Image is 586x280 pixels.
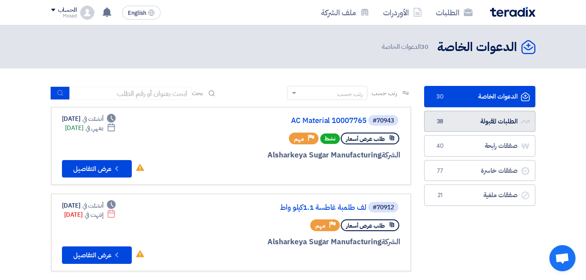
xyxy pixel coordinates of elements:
[314,2,376,23] a: ملف الشركة
[424,86,535,107] a: الدعوات الخاصة30
[70,87,192,100] input: ابحث بعنوان أو رقم الطلب
[190,150,400,161] div: Alsharkeya Sugar Manufacturing
[85,210,103,219] span: إنتهت في
[381,236,400,247] span: الشركة
[82,201,103,210] span: أنشئت في
[373,118,394,124] div: #70943
[435,167,445,175] span: 77
[376,2,429,23] a: الأوردرات
[315,222,326,230] span: مهم
[421,42,428,51] span: 30
[64,210,116,219] div: [DATE]
[82,114,103,123] span: أنشئت في
[62,160,132,178] button: عرض التفاصيل
[192,89,203,98] span: بحث
[128,10,146,16] span: English
[435,92,445,101] span: 30
[192,117,367,125] a: AC Material 10007765
[382,42,430,52] span: الدعوات الخاصة
[190,236,400,248] div: Alsharkeya Sugar Manufacturing
[58,7,77,14] div: الحساب
[549,245,576,271] a: Open chat
[86,123,103,133] span: ينتهي في
[192,204,367,212] a: لف طلمبة غاطسة 1.1كيلو واط
[424,184,535,206] a: صفقات ملغية21
[429,2,480,23] a: الطلبات
[381,150,400,160] span: الشركة
[437,39,517,56] h2: الدعوات الخاصة
[62,114,116,123] div: [DATE]
[435,117,445,126] span: 38
[346,135,385,143] span: طلب عرض أسعار
[122,6,161,20] button: English
[294,135,304,143] span: مهم
[320,133,340,144] span: نشط
[337,89,363,99] div: رتب حسب
[435,142,445,150] span: 40
[373,205,394,211] div: #70912
[62,201,116,210] div: [DATE]
[435,191,445,200] span: 21
[424,160,535,181] a: صفقات خاسرة77
[346,222,385,230] span: طلب عرض أسعار
[65,123,116,133] div: [DATE]
[424,135,535,157] a: صفقات رابحة40
[80,6,94,20] img: profile_test.png
[424,111,535,132] a: الطلبات المقبولة38
[372,89,397,98] span: رتب حسب
[490,7,535,17] img: Teradix logo
[62,246,132,264] button: عرض التفاصيل
[51,14,77,18] div: Mosad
